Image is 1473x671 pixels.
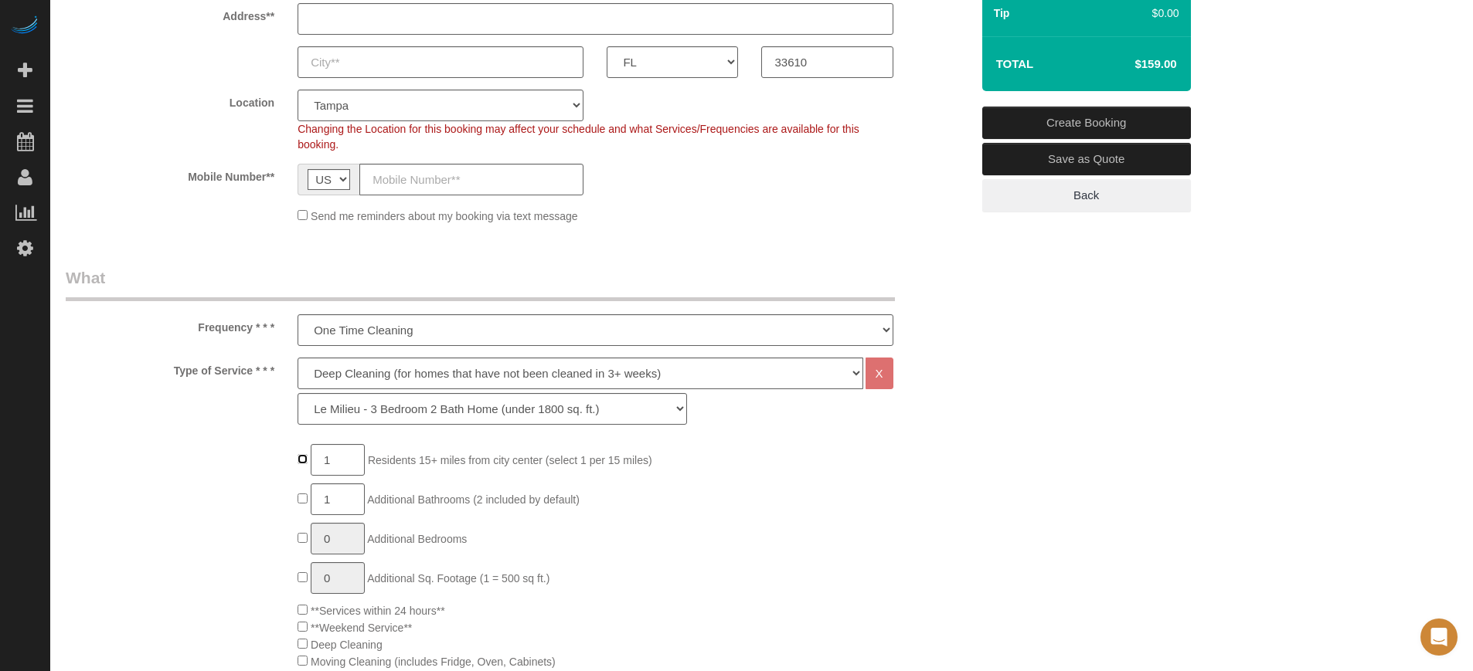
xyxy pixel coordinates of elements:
[54,164,286,185] label: Mobile Number**
[996,57,1034,70] strong: Total
[1420,618,1458,656] div: Open Intercom Messenger
[9,15,40,37] img: Automaid Logo
[982,143,1191,175] a: Save as Quote
[311,639,383,651] span: Deep Cleaning
[761,46,893,78] input: Zip Code**
[368,454,652,466] span: Residents 15+ miles from city center (select 1 per 15 miles)
[367,493,580,506] span: Additional Bathrooms (2 included by default)
[311,210,578,222] span: Send me reminders about my booking via text message
[66,266,895,301] legend: What
[994,5,1010,21] label: Tip
[1134,5,1179,21] div: $0.00
[367,572,549,585] span: Additional Sq. Footage (1 = 500 sq ft.)
[367,533,467,545] span: Additional Bedrooms
[54,90,286,110] label: Location
[311,656,556,668] span: Moving Cleaning (includes Fridge, Oven, Cabinets)
[1088,58,1176,71] h4: $159.00
[298,123,859,151] span: Changing the Location for this booking may affect your schedule and what Services/Frequencies are...
[54,358,286,378] label: Type of Service * * *
[311,605,445,617] span: **Services within 24 hours**
[54,314,286,335] label: Frequency * * *
[982,179,1191,212] a: Back
[982,107,1191,139] a: Create Booking
[359,164,583,195] input: Mobile Number**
